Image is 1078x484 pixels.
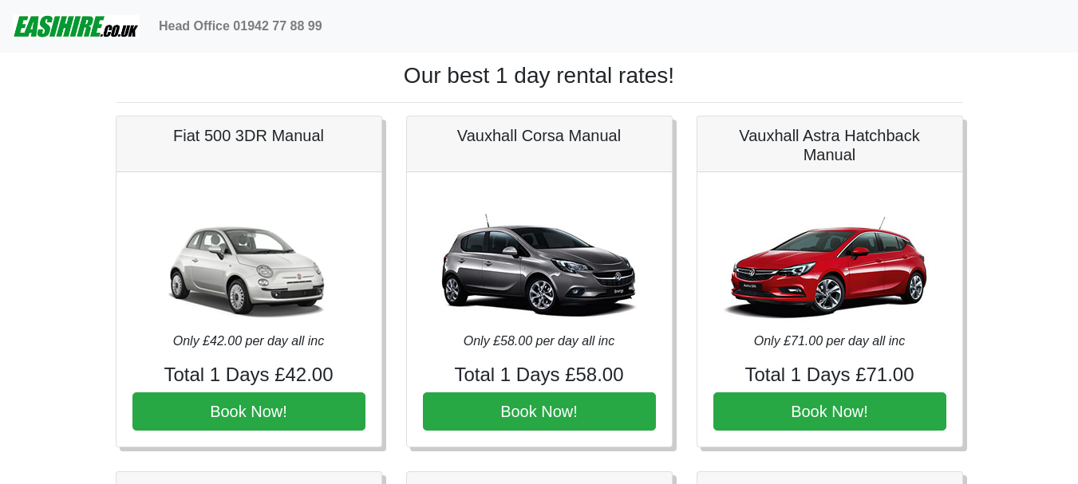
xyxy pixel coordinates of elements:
[152,10,329,42] a: Head Office 01942 77 88 99
[132,364,365,387] h4: Total 1 Days £42.00
[132,392,365,431] button: Book Now!
[718,188,942,332] img: Vauxhall Astra Hatchback Manual
[423,392,656,431] button: Book Now!
[713,126,946,164] h5: Vauxhall Astra Hatchback Manual
[423,364,656,387] h4: Total 1 Days £58.00
[137,188,361,332] img: Fiat 500 3DR Manual
[423,126,656,145] h5: Vauxhall Corsa Manual
[116,62,963,89] h1: Our best 1 day rental rates!
[173,334,324,348] i: Only £42.00 per day all inc
[713,392,946,431] button: Book Now!
[713,364,946,387] h4: Total 1 Days £71.00
[464,334,614,348] i: Only £58.00 per day all inc
[428,188,651,332] img: Vauxhall Corsa Manual
[159,19,322,33] b: Head Office 01942 77 88 99
[13,10,140,42] img: easihire_logo_small.png
[754,334,905,348] i: Only £71.00 per day all inc
[132,126,365,145] h5: Fiat 500 3DR Manual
